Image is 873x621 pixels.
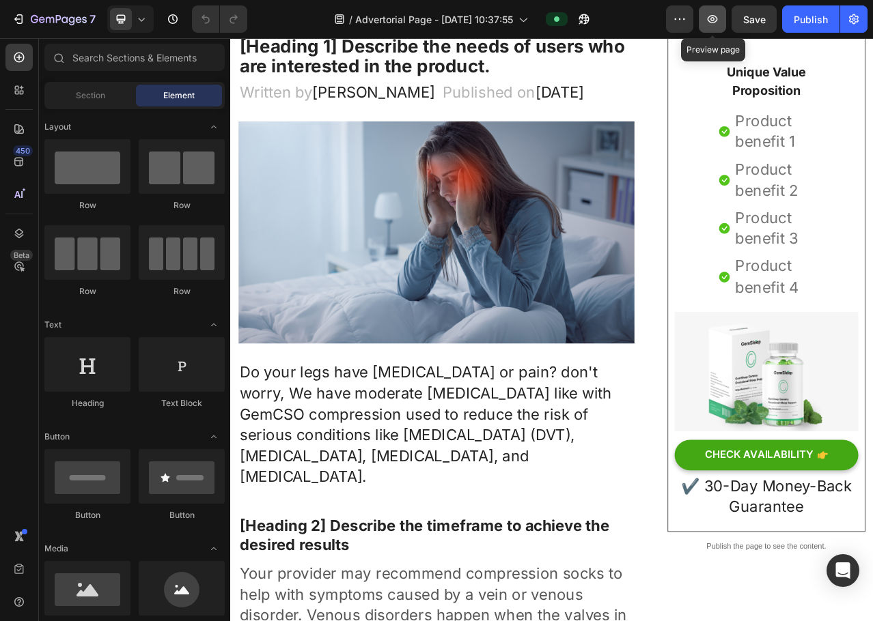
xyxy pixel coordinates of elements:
[139,509,225,521] div: Button
[44,431,70,443] span: Button
[139,285,225,298] div: Row
[566,349,801,502] img: Alt Image
[163,89,195,102] span: Element
[44,543,68,555] span: Media
[139,397,225,409] div: Text Block
[44,199,130,212] div: Row
[44,121,71,133] span: Layout
[10,106,515,390] img: Alt Image
[89,11,96,27] p: 7
[355,12,513,27] span: Advertorial Page - [DATE] 10:37:55
[794,12,828,27] div: Publish
[568,558,799,611] p: ✔️ 30-Day Money-Back Guarantee
[743,14,766,25] span: Save
[13,145,33,156] div: 450
[44,509,130,521] div: Button
[203,426,225,448] span: Toggle open
[271,57,451,83] p: Published on
[566,512,801,551] button: CHECK AVAILABILITY
[349,12,352,27] span: /
[10,250,33,261] div: Beta
[44,319,61,331] span: Text
[44,285,130,298] div: Row
[203,538,225,560] span: Toggle open
[44,44,225,71] input: Search Sections & Elements
[12,413,514,573] p: Do your legs have [MEDICAL_DATA] or pain? don't worry, We have moderate [MEDICAL_DATA] like with ...
[139,199,225,212] div: Row
[643,278,742,331] p: Product benefit 4
[643,155,742,208] p: Product benefit 2
[192,5,247,33] div: Undo/Redo
[203,314,225,336] span: Toggle open
[827,554,859,587] div: Open Intercom Messenger
[643,93,742,146] p: Product benefit 1
[44,397,130,409] div: Heading
[5,5,102,33] button: 7
[12,57,266,83] p: Written by
[732,5,777,33] button: Save
[605,523,743,540] div: CHECK AVAILABILITY
[624,32,742,79] p: Unique Value Proposition
[105,58,261,81] span: [PERSON_NAME]
[643,216,742,270] p: Product benefit 3
[782,5,840,33] button: Publish
[76,89,105,102] span: Section
[203,116,225,138] span: Toggle open
[389,58,451,81] span: [DATE]
[230,38,873,621] iframe: Design area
